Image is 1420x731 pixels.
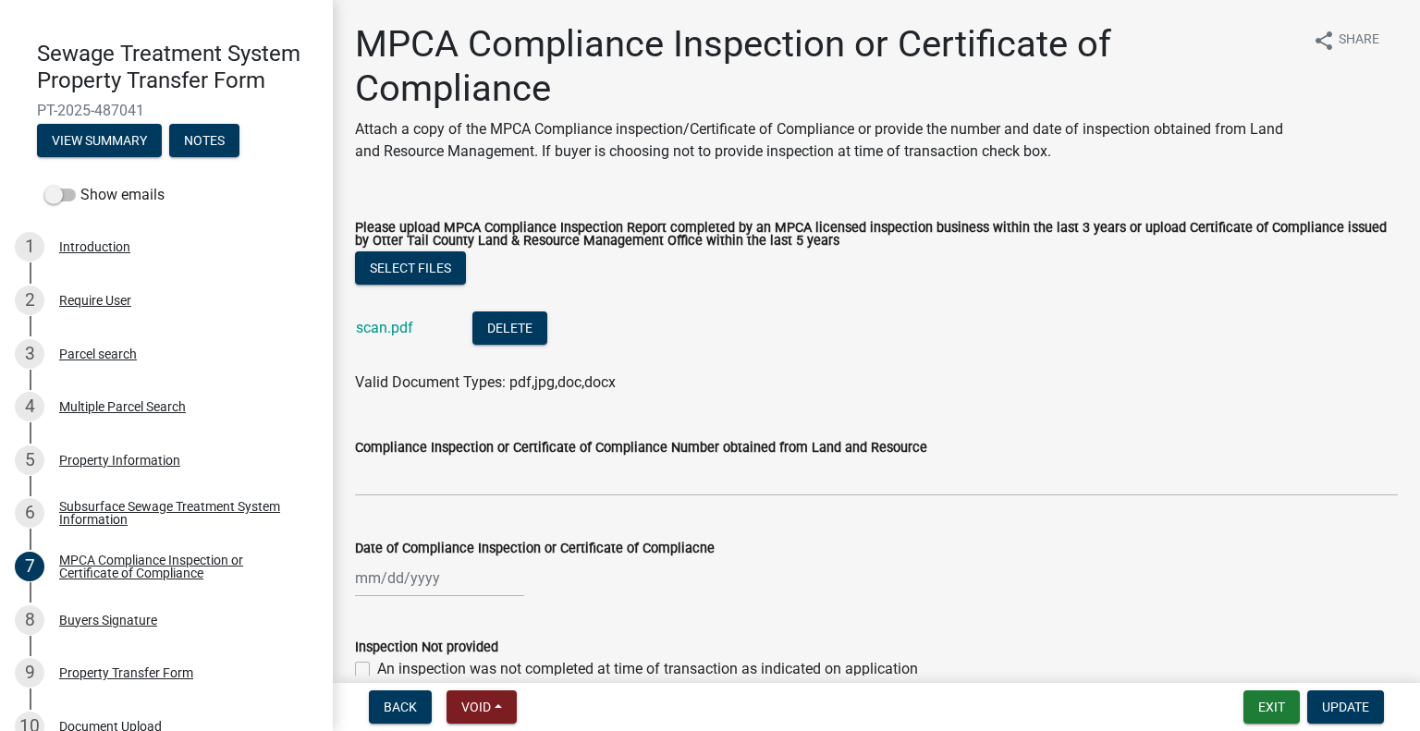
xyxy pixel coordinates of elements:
[355,118,1298,163] p: Attach a copy of the MPCA Compliance inspection/Certificate of Compliance or provide the number a...
[37,124,162,157] button: View Summary
[1298,22,1394,58] button: shareShare
[355,222,1398,249] label: Please upload MPCA Compliance Inspection Report completed by an MPCA licensed inspection business...
[1307,690,1384,724] button: Update
[169,134,239,149] wm-modal-confirm: Notes
[44,184,165,206] label: Show emails
[15,498,44,528] div: 6
[59,294,131,307] div: Require User
[1313,30,1335,52] i: share
[472,311,547,345] button: Delete
[59,614,157,627] div: Buyers Signature
[59,454,180,467] div: Property Information
[355,542,715,555] label: Date of Compliance Inspection or Certificate of Compliacne
[355,251,466,285] button: Select files
[15,605,44,635] div: 8
[355,641,498,654] label: Inspection Not provided
[1339,30,1379,52] span: Share
[447,690,517,724] button: Void
[15,658,44,688] div: 9
[15,339,44,369] div: 3
[15,552,44,581] div: 7
[1322,700,1369,714] span: Update
[355,373,616,391] span: Valid Document Types: pdf,jpg,doc,docx
[59,554,303,579] div: MPCA Compliance Inspection or Certificate of Compliance
[37,102,296,119] span: PT-2025-487041
[15,232,44,262] div: 1
[355,22,1298,111] h1: MPCA Compliance Inspection or Certificate of Compliance
[37,41,318,94] h4: Sewage Treatment System Property Transfer Form
[59,400,186,413] div: Multiple Parcel Search
[59,666,193,679] div: Property Transfer Form
[15,392,44,421] div: 4
[355,442,927,455] label: Compliance Inspection or Certificate of Compliance Number obtained from Land and Resource
[384,700,417,714] span: Back
[59,347,137,360] div: Parcel search
[59,240,130,253] div: Introduction
[15,445,44,475] div: 5
[356,319,413,336] a: scan.pdf
[169,124,239,157] button: Notes
[15,286,44,315] div: 2
[37,134,162,149] wm-modal-confirm: Summary
[472,321,547,338] wm-modal-confirm: Delete Document
[1243,690,1300,724] button: Exit
[355,559,524,597] input: mm/dd/yyyy
[59,500,303,526] div: Subsurface Sewage Treatment System Information
[369,690,432,724] button: Back
[461,700,491,714] span: Void
[377,658,918,680] label: An inspection was not completed at time of transaction as indicated on application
